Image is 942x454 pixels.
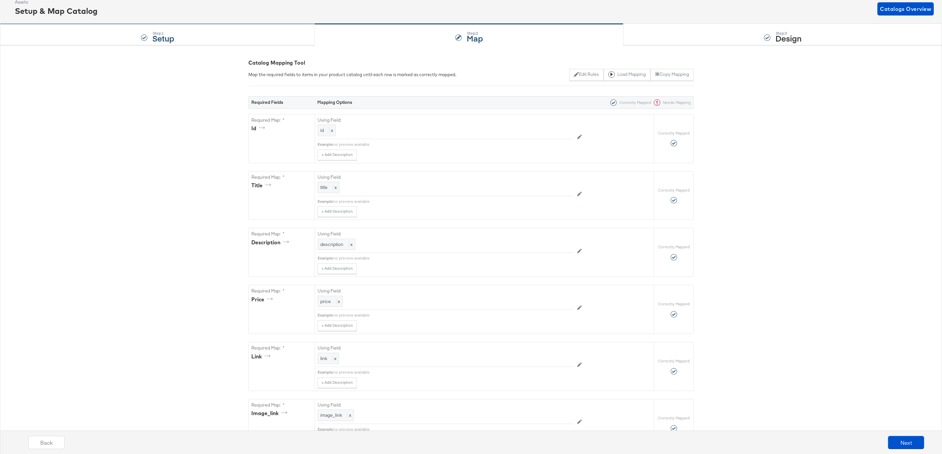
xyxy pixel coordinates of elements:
button: Back [28,436,65,449]
button: Load Mapping [604,69,650,81]
strong: Required Fields [251,99,283,105]
div: no preview available [333,256,573,261]
button: + Add Description [318,263,357,274]
div: no preview available [333,370,573,375]
button: + Add Description [318,206,357,217]
div: Example: [318,313,333,318]
div: Step: 2 [467,31,483,36]
label: Using Field: [318,174,573,180]
label: Correctly Mapped [658,301,690,307]
label: Correctly Mapped [658,188,690,193]
span: x [332,355,336,361]
div: image_link [251,409,290,417]
button: + Add Description [318,150,357,160]
div: no preview available [333,199,573,204]
label: Using Field: [318,345,573,351]
span: id [320,127,324,133]
div: Catalog Mapping Tool [248,59,694,67]
strong: Design [775,33,801,44]
label: Required Map: * [251,288,312,294]
button: Copy Mapping [650,69,694,81]
span: x [336,298,340,304]
label: Using Field: [318,402,573,408]
label: Required Map: * [251,117,312,123]
div: id [251,125,267,132]
div: no preview available [333,142,573,147]
span: title [320,184,328,190]
div: Example: [318,370,333,375]
label: Required Map: * [251,345,312,351]
label: Using Field: [318,231,573,237]
label: Required Map: * [251,231,312,237]
span: image_link [320,412,342,418]
strong: Mapping Options [317,99,352,105]
div: Example: [318,256,333,261]
span: Catalogs Overview [880,4,931,14]
div: Needs Mapping [651,99,691,106]
span: x [333,184,337,190]
span: x [349,241,353,247]
label: Correctly Mapped [658,131,690,136]
div: Map the required fields to items in your product catalog until each row is marked as correctly ma... [248,72,456,78]
div: price [251,296,275,303]
span: x [329,127,333,133]
div: Step: 1 [152,31,174,36]
label: Using Field: [318,117,573,123]
strong: Setup [152,33,174,44]
label: Using Field: [318,288,573,294]
div: description [251,239,291,246]
div: Example: [318,142,333,147]
span: price [320,298,331,304]
label: Correctly Mapped [658,415,690,421]
div: Step: 3 [775,31,801,36]
span: link [320,355,327,361]
div: Example: [318,199,333,204]
div: link [251,353,273,360]
label: Required Map: * [251,174,312,180]
div: Setup & Map Catalog [15,5,98,16]
button: + Add Description [318,320,357,331]
span: x [347,412,351,418]
label: Correctly Mapped [658,358,690,364]
strong: Map [467,33,483,44]
label: Required Map: * [251,402,312,408]
button: Edit Rules [569,69,603,81]
span: description [320,241,343,247]
button: Catalogs Overview [877,2,934,15]
button: Next [888,436,924,449]
button: + Add Description [318,378,357,388]
div: title [251,182,273,189]
div: Correctly Mapped [608,99,651,106]
div: no preview available [333,313,573,318]
label: Correctly Mapped [658,244,690,250]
